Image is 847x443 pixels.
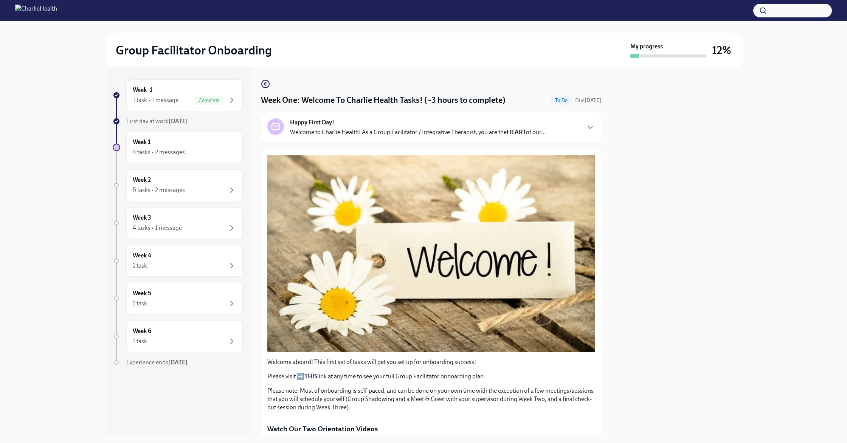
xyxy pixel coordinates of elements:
strong: [DATE] [585,97,601,104]
a: Week 61 task [113,321,243,352]
h2: Group Facilitator Onboarding [116,43,272,58]
h6: Week -1 [133,86,152,94]
button: Zoom image [267,155,595,352]
strong: Happy First Day! [290,118,334,127]
p: Please note: Most of onboarding is self-paced, and can be done on your own time with the exceptio... [267,387,595,412]
div: 1 task • 1 message [133,96,178,104]
span: To Do [551,98,572,103]
p: Welcome aboard! This first set of tasks will get you set up for onboarding success! [267,358,595,366]
h4: Week One: Welcome To Charlie Health Tasks! (~3 hours to complete) [261,94,506,106]
a: First day at work[DATE] [113,117,243,125]
h6: Week 3 [133,214,151,222]
p: Welcome to Charlie Health! As a Group Facilitator / Integrative Therapist, you are the of our... [290,128,546,136]
span: September 22nd, 2025 10:00 [575,97,601,104]
a: THIS [304,373,317,380]
h6: Week 5 [133,289,151,297]
a: Week 51 task [113,283,243,314]
p: Watch Our Two Orientation Videos [267,424,595,434]
a: Week 34 tasks • 1 message [113,207,243,239]
span: Due [575,97,601,104]
img: CharlieHealth [15,5,57,17]
a: Week -11 task • 1 messageComplete [113,79,243,111]
div: 1 task [133,262,147,270]
div: 4 tasks • 1 message [133,224,182,232]
a: Week 25 tasks • 2 messages [113,169,243,201]
span: First day at work [126,118,188,125]
strong: HEART [507,129,526,136]
strong: [DATE] [168,359,188,366]
div: 4 tasks • 2 messages [133,148,185,156]
strong: [DATE] [169,118,188,125]
div: 5 tasks • 2 messages [133,186,185,194]
div: 1 task [133,299,147,308]
p: Please visit ➡️ link at any time to see your full Group Facilitator onboarding plan. [267,372,595,381]
h3: 12% [712,43,731,57]
span: Complete [194,98,224,103]
strong: My progress [630,42,663,51]
a: Week 14 tasks • 2 messages [113,132,243,163]
h6: Week 4 [133,251,151,260]
div: 1 task [133,337,147,345]
span: Experience ends [126,359,188,366]
h6: Week 6 [133,327,151,335]
h6: Week 2 [133,176,151,184]
a: Week 41 task [113,245,243,277]
h6: Week 1 [133,138,150,146]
